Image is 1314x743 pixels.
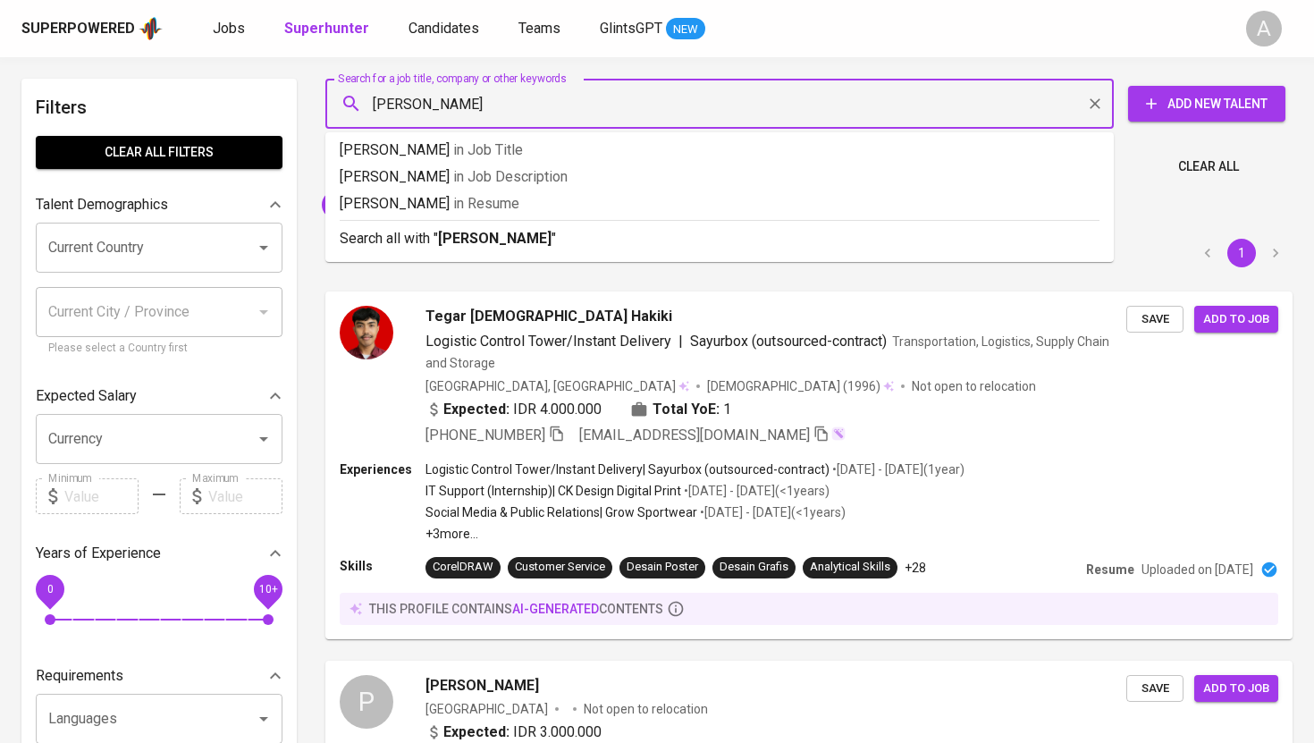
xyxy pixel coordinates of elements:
a: Candidates [409,18,483,40]
span: [EMAIL_ADDRESS][DOMAIN_NAME] [579,426,810,443]
button: Add New Talent [1128,86,1285,122]
input: Value [64,478,139,514]
span: GlintsGPT [600,20,662,37]
span: Jobs [213,20,245,37]
p: • [DATE] - [DATE] ( 1 year ) [830,460,964,478]
div: Customer Service [515,559,605,576]
b: Expected: [443,399,510,420]
div: Expected Salary [36,378,282,414]
p: Resume [1086,561,1134,578]
button: page 1 [1227,239,1256,267]
span: [EMAIL_ADDRESS][DOMAIN_NAME] [322,196,529,213]
span: in Job Title [453,141,523,158]
span: Logistic Control Tower/Instant Delivery [425,333,671,350]
p: [PERSON_NAME] [340,166,1099,188]
span: Teams [518,20,560,37]
div: [EMAIL_ADDRESS][DOMAIN_NAME] [322,190,548,219]
span: 1 [723,399,731,420]
a: Tegar [DEMOGRAPHIC_DATA] HakikiLogistic Control Tower/Instant Delivery|Sayurbox (outsourced-contr... [325,291,1293,639]
a: Superhunter [284,18,373,40]
span: AI-generated [512,602,599,616]
p: Requirements [36,665,123,687]
nav: pagination navigation [1191,239,1293,267]
div: IDR 4.000.000 [425,399,602,420]
p: Please select a Country first [48,340,270,358]
button: Add to job [1194,306,1278,334]
span: Add New Talent [1142,93,1271,115]
p: Uploaded on [DATE] [1141,561,1253,578]
div: (1996) [707,377,894,395]
div: Superpowered [21,19,135,39]
a: Teams [518,18,564,40]
p: Social Media & Public Relations | Grow Sportwear [425,503,697,521]
p: • [DATE] - [DATE] ( <1 years ) [681,482,830,500]
button: Open [251,706,276,731]
div: [GEOGRAPHIC_DATA] [425,700,548,718]
div: Analytical Skills [810,559,890,576]
p: Logistic Control Tower/Instant Delivery | Sayurbox (outsourced-contract) [425,460,830,478]
button: Add to job [1194,675,1278,703]
button: Save [1126,675,1183,703]
p: Not open to relocation [912,377,1036,395]
p: Expected Salary [36,385,137,407]
p: Search all with " " [340,228,1099,249]
span: [DEMOGRAPHIC_DATA] [707,377,843,395]
p: Talent Demographics [36,194,168,215]
button: Clear [1082,91,1108,116]
img: app logo [139,15,163,42]
span: Add to job [1203,679,1269,699]
button: Clear All [1171,150,1246,183]
p: Years of Experience [36,543,161,564]
span: [PHONE_NUMBER] [425,426,545,443]
b: [PERSON_NAME] [438,230,552,247]
span: Clear All filters [50,141,268,164]
p: IT Support (Internship) | CK Design Digital Print [425,482,681,500]
span: Add to job [1203,309,1269,330]
div: Years of Experience [36,536,282,571]
div: Desain Poster [627,559,698,576]
p: • [DATE] - [DATE] ( <1 years ) [697,503,846,521]
h6: Filters [36,93,282,122]
b: Total YoE: [653,399,720,420]
p: Not open to relocation [584,700,708,718]
span: in Resume [453,195,519,212]
span: Transportation, Logistics, Supply Chain and Storage [425,334,1109,370]
button: Save [1126,306,1183,334]
a: Superpoweredapp logo [21,15,163,42]
div: Desain Grafis [720,559,788,576]
span: in Job Description [453,168,568,185]
p: +3 more ... [425,525,964,543]
input: Value [208,478,282,514]
button: Open [251,426,276,452]
img: ecca248ceb621f9b6428a8868181adad.jpg [340,306,393,359]
div: Requirements [36,658,282,694]
div: [GEOGRAPHIC_DATA], [GEOGRAPHIC_DATA] [425,377,689,395]
span: NEW [666,21,705,38]
span: | [678,331,683,352]
p: this profile contains contents [369,600,663,618]
span: Save [1135,679,1175,699]
div: A [1246,11,1282,46]
span: Sayurbox (outsourced-contract) [690,333,887,350]
span: Tegar [DEMOGRAPHIC_DATA] Hakiki [425,306,672,327]
div: Talent Demographics [36,187,282,223]
b: Superhunter [284,20,369,37]
p: [PERSON_NAME] [340,139,1099,161]
span: 10+ [258,583,277,595]
div: P [340,675,393,729]
span: 0 [46,583,53,595]
button: Clear All filters [36,136,282,169]
a: Jobs [213,18,248,40]
span: Candidates [409,20,479,37]
span: Clear All [1178,156,1239,178]
div: IDR 3.000.000 [425,722,602,743]
span: Save [1135,309,1175,330]
span: [PERSON_NAME] [425,675,539,697]
img: magic_wand.svg [831,426,846,441]
p: Experiences [340,460,425,478]
a: GlintsGPT NEW [600,18,705,40]
b: Expected: [443,722,510,743]
p: [PERSON_NAME] [340,193,1099,215]
p: Skills [340,557,425,575]
div: CorelDRAW [433,559,493,576]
